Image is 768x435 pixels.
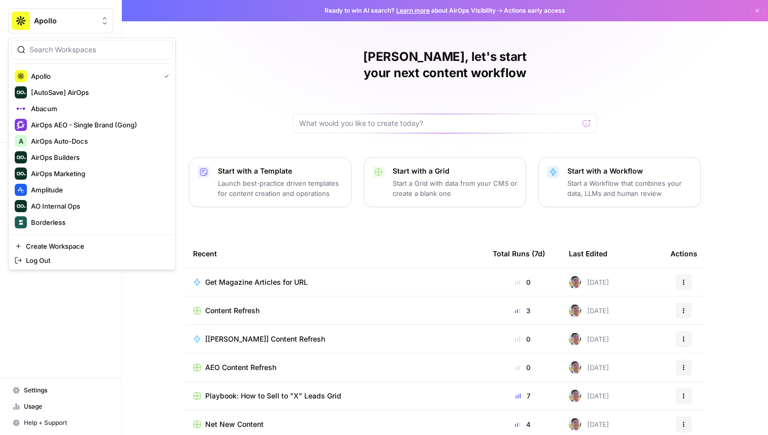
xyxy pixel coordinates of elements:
[24,386,109,395] span: Settings
[205,362,276,373] span: AEO Content Refresh
[205,391,341,401] span: Playbook: How to Sell to "X" Leads Grid
[493,419,553,429] div: 4
[193,240,476,267] div: Recent
[569,240,607,267] div: Last Edited
[31,217,165,227] span: Borderless
[12,12,30,30] img: Apollo Logo
[193,419,476,429] a: Net New Content
[31,169,165,179] span: AirOps Marketing
[15,200,27,212] img: AO Internal Ops Logo
[396,7,430,14] a: Learn more
[569,333,581,345] img: 99f2gcj60tl1tjps57nny4cf0tt1
[24,418,109,427] span: Help + Support
[493,391,553,401] div: 7
[205,334,325,344] span: [[PERSON_NAME]] Content Refresh
[15,151,27,163] img: AirOps Builders Logo
[193,306,476,316] a: Content Refresh
[670,240,697,267] div: Actions
[31,201,165,211] span: AO Internal Ops
[569,418,581,430] img: 99f2gcj60tl1tjps57nny4cf0tt1
[31,87,165,97] span: [AutoSave] AirOps
[567,178,692,198] p: Start a Workflow that combines your data, LLMs and human review
[504,6,565,15] span: Actions early access
[31,71,156,81] span: Apollo
[34,16,95,26] span: Apollo
[31,120,165,130] span: AirOps AEO - Single Brand (Gong)
[193,277,476,287] a: Get Magazine Articles for URL
[293,49,597,81] h1: [PERSON_NAME], let's start your next content workflow
[567,166,692,176] p: Start with a Workflow
[19,136,23,146] span: A
[8,415,113,431] button: Help + Support
[538,157,701,207] button: Start with a WorkflowStart a Workflow that combines your data, LLMs and human review
[569,333,609,345] div: [DATE]
[31,185,165,195] span: Amplitude
[31,152,165,162] span: AirOps Builders
[193,362,476,373] a: AEO Content Refresh
[569,390,609,402] div: [DATE]
[205,306,260,316] span: Content Refresh
[11,239,173,253] a: Create Workspace
[8,382,113,398] a: Settings
[325,6,496,15] span: Ready to win AI search? about AirOps Visibility
[493,277,553,287] div: 0
[393,178,518,198] p: Start a Grid with data from your CMS or create a blank one
[31,104,165,114] span: Abacum
[15,70,27,82] img: Apollo Logo
[189,157,351,207] button: Start with a TemplateLaunch best-practice driven templates for content creation and operations
[15,103,27,115] img: Abacum Logo
[193,391,476,401] a: Playbook: How to Sell to "X" Leads Grid
[15,168,27,180] img: AirOps Marketing Logo
[364,157,526,207] button: Start with a GridStart a Grid with data from your CMS or create a blank one
[569,390,581,402] img: 99f2gcj60tl1tjps57nny4cf0tt1
[31,136,165,146] span: AirOps Auto-Docs
[193,334,476,344] a: [[PERSON_NAME]] Content Refresh
[299,118,579,128] input: What would you like to create today?
[218,178,343,198] p: Launch best-practice driven templates for content creation and operations
[15,184,27,196] img: Amplitude Logo
[569,305,609,317] div: [DATE]
[15,119,27,131] img: AirOps AEO - Single Brand (Gong) Logo
[493,240,545,267] div: Total Runs (7d)
[493,306,553,316] div: 3
[15,216,27,228] img: Borderless Logo
[493,362,553,373] div: 0
[11,253,173,267] a: Log Out
[24,402,109,411] span: Usage
[8,8,113,34] button: Workspace: Apollo
[29,45,167,55] input: Search Workspaces
[26,241,165,251] span: Create Workspace
[569,361,581,374] img: 99f2gcj60tl1tjps57nny4cf0tt1
[569,276,581,288] img: 99f2gcj60tl1tjps57nny4cf0tt1
[15,86,27,98] img: [AutoSave] AirOps Logo
[493,334,553,344] div: 0
[569,276,609,288] div: [DATE]
[8,38,176,270] div: Workspace: Apollo
[205,419,264,429] span: Net New Content
[218,166,343,176] p: Start with a Template
[26,255,165,265] span: Log Out
[569,305,581,317] img: 99f2gcj60tl1tjps57nny4cf0tt1
[8,398,113,415] a: Usage
[569,418,609,430] div: [DATE]
[569,361,609,374] div: [DATE]
[393,166,518,176] p: Start with a Grid
[205,277,308,287] span: Get Magazine Articles for URL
